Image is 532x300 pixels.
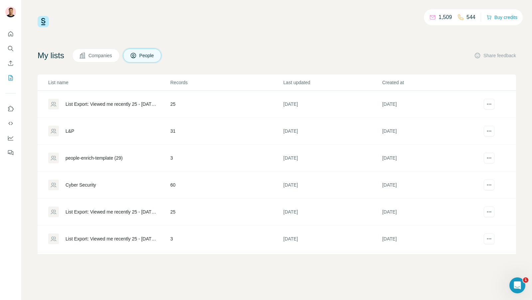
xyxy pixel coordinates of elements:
[66,235,159,242] div: List Export: Viewed me recently 25 - [DATE] 16:52
[439,13,452,21] p: 1,509
[5,43,16,55] button: Search
[48,79,170,86] p: List name
[382,91,480,118] td: [DATE]
[66,182,96,188] div: Cyber Security
[283,118,382,145] td: [DATE]
[170,118,283,145] td: 31
[170,252,283,279] td: 3
[38,16,49,27] img: Surfe Logo
[382,225,480,252] td: [DATE]
[5,117,16,129] button: Use Surfe API
[484,180,494,190] button: actions
[170,172,283,199] td: 60
[5,72,16,84] button: My lists
[484,99,494,109] button: actions
[466,13,475,21] p: 544
[170,225,283,252] td: 3
[38,50,64,61] h4: My lists
[5,147,16,159] button: Feedback
[5,103,16,115] button: Use Surfe on LinkedIn
[484,233,494,244] button: actions
[523,277,528,283] span: 1
[5,57,16,69] button: Enrich CSV
[283,79,381,86] p: Last updated
[283,145,382,172] td: [DATE]
[283,199,382,225] td: [DATE]
[139,52,155,59] span: People
[5,28,16,40] button: Quick start
[474,52,516,59] button: Share feedback
[88,52,113,59] span: Companies
[509,277,525,293] iframe: Intercom live chat
[66,101,159,107] div: List Export: Viewed me recently 25 - [DATE] 13:55
[66,209,159,215] div: List Export: Viewed me recently 25 - [DATE] 16:54
[170,199,283,225] td: 25
[283,91,382,118] td: [DATE]
[382,199,480,225] td: [DATE]
[484,207,494,217] button: actions
[170,145,283,172] td: 3
[382,252,480,279] td: [DATE]
[170,79,283,86] p: Records
[382,172,480,199] td: [DATE]
[283,252,382,279] td: [DATE]
[486,13,517,22] button: Buy credits
[5,7,16,17] img: Avatar
[5,132,16,144] button: Dashboard
[170,91,283,118] td: 25
[382,145,480,172] td: [DATE]
[283,172,382,199] td: [DATE]
[382,79,480,86] p: Created at
[66,155,123,161] div: people-enrich-template (29)
[382,118,480,145] td: [DATE]
[66,128,74,134] div: L&P
[283,225,382,252] td: [DATE]
[484,153,494,163] button: actions
[484,126,494,136] button: actions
